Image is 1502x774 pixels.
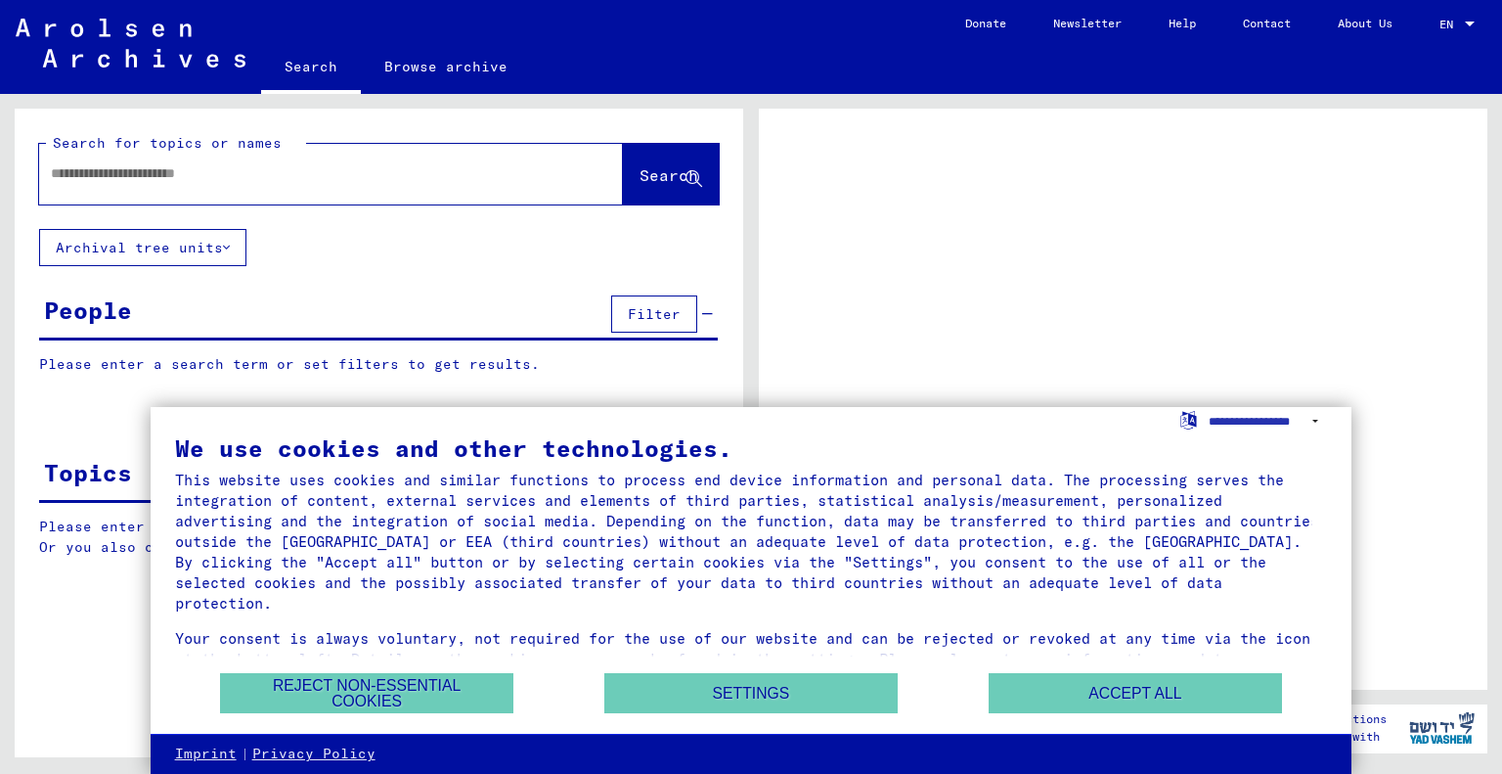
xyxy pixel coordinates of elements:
[623,144,719,205] button: Search
[16,19,245,68] img: Arolsen_neg.svg
[628,305,681,323] span: Filter
[611,296,697,333] button: Filter
[39,229,246,266] button: Archival tree units
[361,43,531,90] a: Browse archive
[39,517,719,558] p: Please enter a search term or set filters to get results. Or you also can browse the manually.
[39,354,718,375] p: Please enter a search term or set filters to get results.
[53,134,282,152] mat-label: Search for topics or names
[44,293,132,328] div: People
[44,455,132,490] div: Topics
[1439,18,1461,31] span: EN
[252,745,375,764] a: Privacy Policy
[989,673,1282,713] button: Accept all
[175,628,1328,690] div: Your consent is always voluntary, not required for the use of our website and can be rejected or ...
[220,673,513,713] button: Reject non-essential cookies
[175,470,1328,614] div: This website uses cookies and similar functions to process end device information and personal da...
[640,165,698,185] span: Search
[604,673,898,713] button: Settings
[175,745,237,764] a: Imprint
[261,43,361,94] a: Search
[175,436,1328,460] div: We use cookies and other technologies.
[1405,704,1479,752] img: yv_logo.png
